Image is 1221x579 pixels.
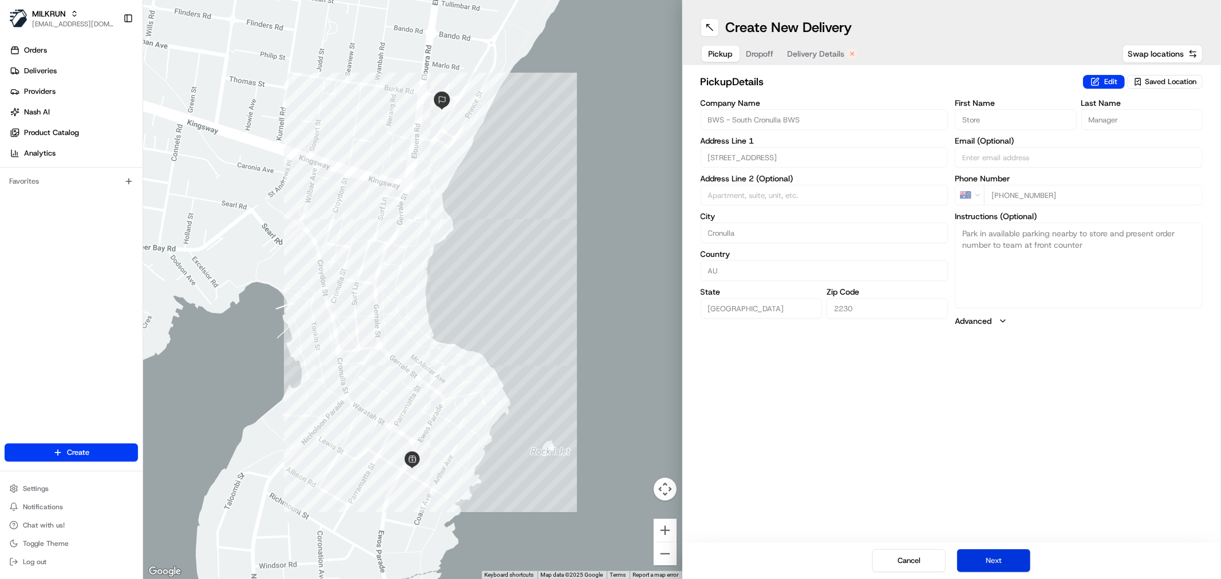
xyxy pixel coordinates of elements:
label: First Name [955,99,1076,107]
button: MILKRUNMILKRUN[EMAIL_ADDRESS][DOMAIN_NAME] [5,5,118,32]
a: Analytics [5,144,143,162]
button: MILKRUN [32,8,66,19]
a: Providers [5,82,143,101]
span: Notifications [23,502,63,511]
label: City [701,212,949,220]
button: [EMAIL_ADDRESS][DOMAIN_NAME] [32,19,114,29]
input: Enter phone number [984,185,1203,205]
button: Keyboard shortcuts [485,571,534,579]
button: Saved Location [1127,74,1203,90]
button: Edit [1083,75,1125,89]
button: Cancel [872,549,946,572]
img: MILKRUN [9,9,27,27]
button: Chat with us! [5,517,138,533]
h1: Create New Delivery [726,18,852,37]
input: Apartment, suite, unit, etc. [701,185,949,205]
button: Advanced [955,315,1203,327]
a: Open this area in Google Maps (opens a new window) [146,564,184,579]
button: Create [5,443,138,462]
input: Enter state [701,298,822,319]
button: Toggle Theme [5,536,138,552]
span: Settings [23,484,49,493]
a: Report a map error [633,572,679,578]
span: Orders [24,45,47,55]
span: Product Catalog [24,128,79,138]
a: Orders [5,41,143,60]
input: Enter address [701,147,949,168]
input: Enter last name [1081,109,1203,130]
label: Instructions (Optional) [955,212,1203,220]
button: Log out [5,554,138,570]
a: Product Catalog [5,124,143,142]
h2: pickup Details [701,74,1077,90]
span: Nash AI [24,107,50,117]
span: Dropoff [746,48,774,60]
span: Map data ©2025 Google [541,572,603,578]
input: Enter city [701,223,949,243]
img: Google [146,564,184,579]
span: Analytics [24,148,56,158]
label: Address Line 1 [701,137,949,145]
button: Map camera controls [654,478,677,501]
span: Pickup [709,48,733,60]
label: Zip Code [827,288,948,296]
input: Enter zip code [827,298,948,319]
label: State [701,288,822,296]
div: Favorites [5,172,138,191]
a: Deliveries [5,62,143,80]
label: Last Name [1081,99,1203,107]
input: Enter company name [701,109,949,130]
label: Address Line 2 (Optional) [701,175,949,183]
button: Zoom out [654,542,677,565]
input: Enter email address [955,147,1203,168]
span: Saved Location [1145,77,1196,87]
span: Swap locations [1128,48,1184,60]
a: Terms (opens in new tab) [610,572,626,578]
span: Providers [24,86,56,97]
button: Notifications [5,499,138,515]
span: Create [67,447,89,458]
input: Enter first name [955,109,1076,130]
label: Email (Optional) [955,137,1203,145]
span: Log out [23,557,46,566]
label: Country [701,250,949,258]
button: Settings [5,481,138,497]
a: Nash AI [5,103,143,121]
label: Phone Number [955,175,1203,183]
input: Enter country [701,260,949,281]
span: Deliveries [24,66,57,76]
span: Delivery Details [788,48,845,60]
span: Toggle Theme [23,539,69,548]
textarea: Park in available parking nearby to store and present order number to team at front counter [955,223,1203,308]
span: Chat with us! [23,521,65,530]
label: Company Name [701,99,949,107]
button: Swap locations [1123,45,1203,63]
button: Zoom in [654,519,677,542]
button: Next [957,549,1030,572]
label: Advanced [955,315,991,327]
